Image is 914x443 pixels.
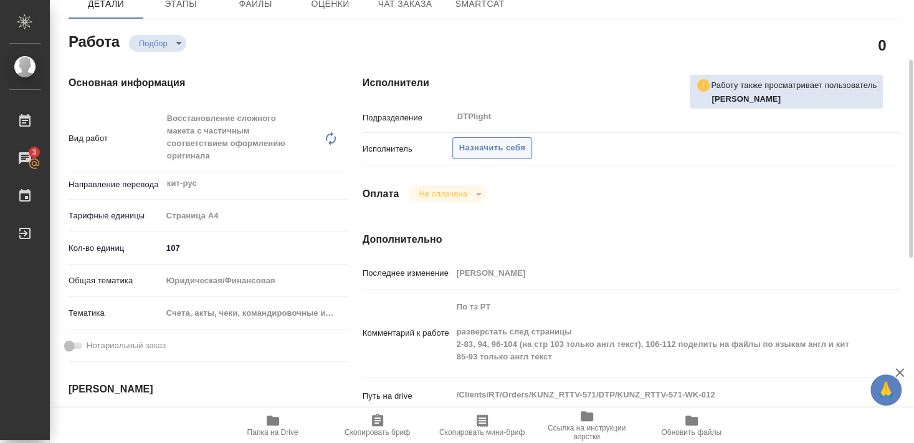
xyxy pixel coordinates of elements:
[69,242,162,255] p: Кол-во единиц
[162,205,349,226] div: Страница А4
[162,239,349,257] input: ✎ Введи что-нибудь
[415,188,470,199] button: Не оплачена
[363,327,452,339] p: Комментарий к работе
[363,75,900,90] h4: Исполнители
[247,428,298,437] span: Папка на Drive
[363,390,452,402] p: Путь на drive
[162,303,349,324] div: Счета, акты, чеки, командировочные и таможенные документы
[712,94,781,104] b: [PERSON_NAME]
[661,428,721,437] span: Обновить файлы
[363,232,900,247] h4: Дополнительно
[135,38,171,49] button: Подбор
[24,146,44,158] span: 3
[69,29,120,52] h2: Работа
[430,408,535,443] button: Скопировать мини-бриф
[69,307,162,319] p: Тематика
[452,137,532,159] button: Назначить себя
[345,428,410,437] span: Скопировать бриф
[87,339,166,352] span: Нотариальный заказ
[711,79,877,92] p: Работу также просматривает пользователь
[542,424,632,441] span: Ссылка на инструкции верстки
[639,408,744,443] button: Обновить файлы
[325,408,430,443] button: Скопировать бриф
[409,185,485,202] div: Подбор
[363,267,452,280] p: Последнее изменение
[69,210,162,222] p: Тарифные единицы
[129,35,186,52] div: Подбор
[452,296,855,368] textarea: По тз РТ разверстать след страницы 2-83, 94, 96-104 (на стр 103 только англ текст), 106-112 подел...
[3,143,47,174] a: 3
[878,34,886,56] h2: 0
[870,374,902,406] button: 🙏
[162,270,349,291] div: Юридическая/Финансовая
[69,178,162,191] p: Направление перевода
[69,132,162,145] p: Вид работ
[221,408,325,443] button: Папка на Drive
[69,382,313,397] h4: [PERSON_NAME]
[459,141,525,155] span: Назначить себя
[452,384,855,406] textarea: /Clients/RT/Orders/KUNZ_RTTV-571/DTP/KUNZ_RTTV-571-WK-012
[712,93,877,105] p: Риянова Анна
[439,428,525,437] span: Скопировать мини-бриф
[69,75,313,90] h4: Основная информация
[875,377,897,403] span: 🙏
[69,275,162,287] p: Общая тематика
[452,264,855,282] input: Пустое поле
[363,187,399,202] h4: Оплата
[535,408,639,443] button: Ссылка на инструкции верстки
[363,112,452,124] p: Подразделение
[363,143,452,155] p: Исполнитель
